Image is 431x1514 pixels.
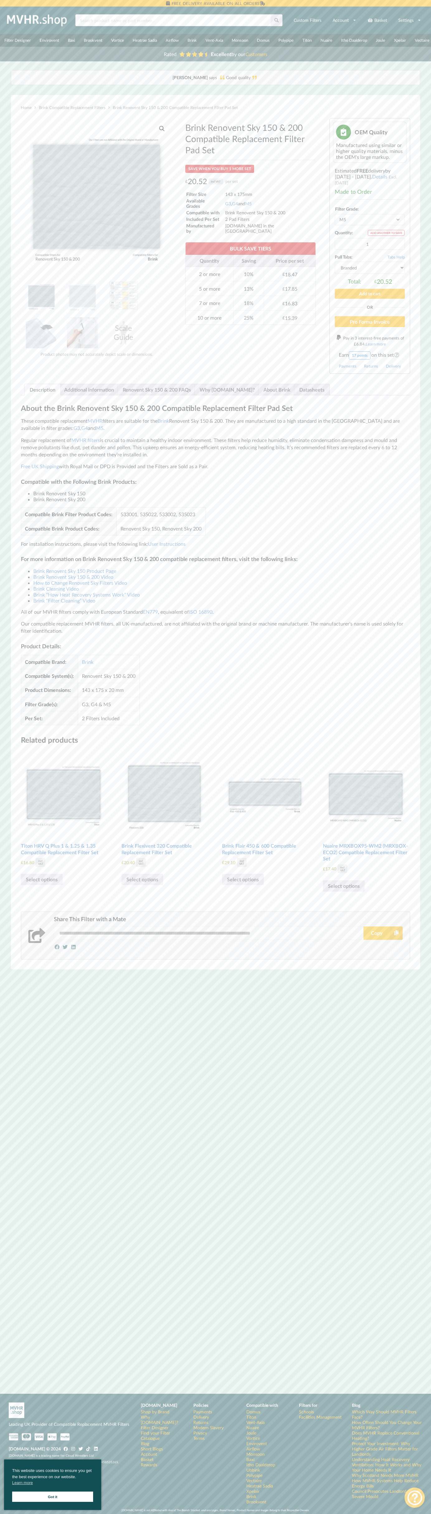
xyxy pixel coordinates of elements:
[21,417,410,432] p: These compatible replacement filters are suitable for the Renovent Sky 150 & 200. They are manufa...
[33,586,79,592] a: Brink Cleaning Video
[246,1457,254,1462] a: Baxi
[173,75,208,80] b: [PERSON_NAME]
[335,206,358,212] label: Filter Grade
[21,521,116,535] td: Compatible Brink Product Codes:
[246,1462,275,1467] a: Itho Daalderop
[340,866,344,869] div: incl
[253,34,274,47] a: Domus
[38,859,42,862] div: incl
[186,242,315,255] th: BULK SAVE TIERS
[21,403,410,413] h2: About the Brink Renovent Sky 150 & 200 Compatible Replacement Filter Pad Set
[246,1488,259,1494] a: Xpelair
[9,1454,94,1457] span: [DOMAIN_NAME] is a trading name for Cloud Wrestlers Ltd
[225,223,315,234] td: [DOMAIN_NAME] in the [GEOGRAPHIC_DATA]
[78,711,140,725] td: 2 Filters Included
[35,34,64,47] a: Envirovent
[390,34,410,47] a: Xpelair
[164,51,177,57] span: Rated
[21,669,78,683] td: Compatible System(s):
[116,521,206,535] td: Renovent Sky 150, Renovent Sky 200
[245,201,252,206] a: M5
[17,74,414,81] div: Good quality
[141,1462,157,1467] a: Rewards
[245,51,267,57] i: Customers
[299,1414,342,1420] a: Facilities Management
[141,1414,185,1425] a: Why [DOMAIN_NAME]?
[186,267,233,281] td: 2 or more
[82,659,93,665] a: Brink
[12,1492,93,1502] a: Got it cookie
[121,858,146,867] div: 20.40
[201,34,227,47] a: Vent-Axia
[240,859,244,862] div: incl
[282,272,285,277] span: £
[33,592,140,598] a: Brink “How Heat Recovery Systems Work” Video
[64,384,114,395] a: Additional information
[54,916,403,923] div: Share This Filter with a Mate
[222,749,308,835] img: Brink Flair 450 & 600 Compatible MVHR Filter Pad Replacement Set from MVHR.shop
[9,1402,24,1418] img: mvhr-inverted.png
[33,598,95,603] a: Brink “Filter Cleaning” Video
[141,1435,160,1441] a: Catalogue
[374,278,392,285] div: 20.52
[21,608,410,616] p: All of our MVHR filters comply with European Standard , equivalent of .
[21,683,78,697] td: Product Dimensions:
[335,289,405,298] button: Add to cart
[185,177,238,186] div: 20.52
[21,437,410,458] p: Regular replacement of is crucial to maintain a healthy indoor environment. These filters help re...
[141,1446,163,1451] a: Short Blogs
[233,267,264,281] td: 10%
[121,860,124,865] span: £
[335,254,353,259] b: Pull Tabs:
[21,858,45,867] div: 16.80
[394,15,425,26] a: Settings
[337,34,372,47] a: Itho Daalderop
[26,280,57,311] img: Brink Renovent Sky 150 & 200 Compatible MVHR Filter Pad Replacement Set from MVHR.shop
[123,384,191,395] a: Renovent Sky 150 & 200 FAQs
[209,179,223,184] div: incl VAT
[211,51,231,57] b: Excellent
[323,866,325,871] span: £
[282,271,297,277] div: 18.47
[186,198,224,209] td: Available Grades
[339,364,357,369] a: Payments
[185,122,316,155] h1: Brink Renovent Sky 150 & 200 Compatible Replacement Filter Pad Set
[352,1441,422,1457] a: Protect Your Investment: Why Higher Grade Air Filters Matter for Landlords
[323,864,347,873] div: 17.40
[357,168,368,174] b: FREE
[186,223,224,234] td: Manufactured by
[246,1435,260,1441] a: Vortice
[21,749,107,835] img: Titon HRV Q Plus 1 & 1.25 & 1.35 Compatible MVHR Filter Replacement Set from MVHR.shop
[186,310,233,325] td: 10 or more
[81,425,88,431] a: G4
[21,463,410,470] p: with Royal Mail or DPD is Provided and the Filters are Sold as a Pair.
[239,862,244,865] div: VAT
[323,880,365,892] a: Select options for “Nuaire MRXBOX95-WM2 (MRXBOX-ECO2) Compatible Replacement Filter Set”
[335,238,405,250] input: Product quantity
[352,1488,422,1499] a: Council Presocutes Landlord Over Severe Mould
[33,490,410,496] li: Brink Renovent Sky 150
[193,1414,209,1420] a: Delivery
[323,749,409,873] a: Nuaire MRXBOX95-WM2 (MRXBOX-ECO2) Compatible Replacement Filter Set £17.40inclVAT
[352,1402,360,1408] b: Blog
[71,437,100,443] a: MVHR filters
[158,418,169,424] a: Brink
[9,1446,61,1451] b: [DOMAIN_NAME] © 2024
[335,316,405,327] button: Pro Forma Invoice
[88,418,102,424] a: MVHR
[222,858,246,867] div: 29.10
[38,862,43,865] div: VAT
[323,840,409,864] h2: Nuaire MRXBOX95-WM2 (MRXBOX-ECO2) Compatible Replacement Filter Set
[21,749,107,867] a: Titon HRV Q Plus 1 & 1.25 & 1.35 Compatible Replacement Filter Set £16.80inclVAT
[193,1425,224,1430] a: Modern Slavery
[222,874,264,885] a: Select options for “Brink Flair 450 & 600 Compatible Replacement Filter Set”
[185,165,254,173] div: SAVE WHEN YOU BUY 1 MORE SET
[227,34,253,47] a: Monsoon
[323,749,409,835] img: Nuaire MRXBOX95-WM2 Compatible MVHR Filter Replacement Set from MVHR.shop
[336,142,404,160] div: Manufactured using similar or higher quality materials, minus the OEM's large markup.
[186,216,224,222] td: Included Per Set
[21,507,116,521] td: Compatible Brink Filter Product Codes:
[368,230,405,236] div: ADD ANOTHER TO SAVE
[246,1430,256,1435] a: Joule
[329,15,360,26] a: Account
